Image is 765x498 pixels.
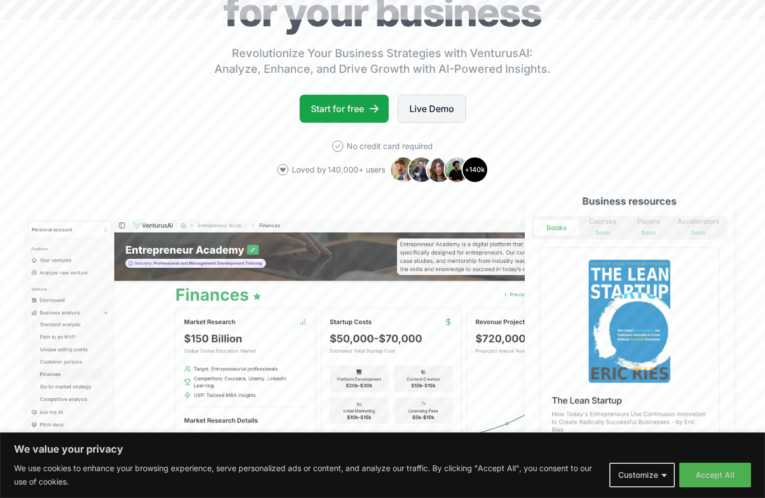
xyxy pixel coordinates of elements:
img: Avatar 3 [426,156,453,183]
p: We use cookies to enhance your browsing experience, serve personalized ads or content, and analyz... [14,462,601,488]
a: Live Demo [398,95,466,123]
img: Avatar 4 [444,156,470,183]
a: Start for free [300,95,389,123]
img: Avatar 1 [390,156,417,183]
button: Accept All [679,463,751,487]
p: We value your privacy [14,443,751,456]
img: Avatar 2 [408,156,435,183]
button: Customize [609,463,675,487]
